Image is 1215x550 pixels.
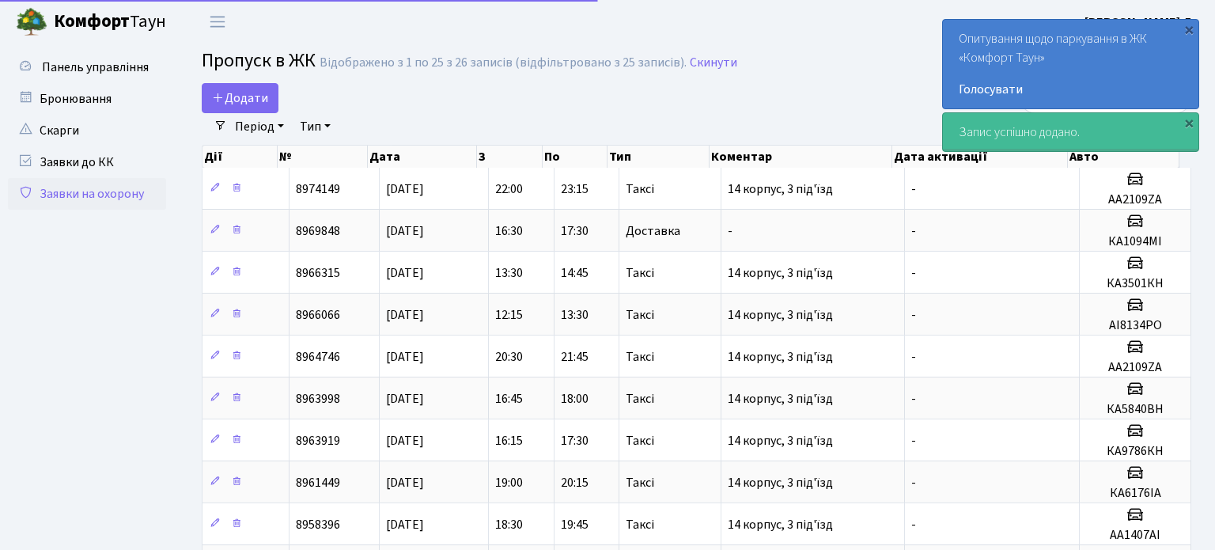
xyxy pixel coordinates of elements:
[495,264,523,282] span: 13:30
[911,348,916,366] span: -
[1181,21,1197,37] div: ×
[8,83,166,115] a: Бронювання
[386,516,424,533] span: [DATE]
[198,9,237,35] button: Переключити навігацію
[959,80,1183,99] a: Голосувати
[278,146,368,168] th: №
[943,113,1198,151] div: Запис успішно додано.
[561,348,589,366] span: 21:45
[8,51,166,83] a: Панель управління
[8,115,166,146] a: Скарги
[561,516,589,533] span: 19:45
[495,390,523,408] span: 16:45
[943,20,1198,108] div: Опитування щодо паркування в ЖК «Комфорт Таун»
[202,47,316,74] span: Пропуск в ЖК
[607,146,709,168] th: Тип
[296,432,340,449] span: 8963919
[296,516,340,533] span: 8958396
[911,390,916,408] span: -
[296,264,340,282] span: 8966315
[386,222,424,240] span: [DATE]
[561,222,589,240] span: 17:30
[728,516,833,533] span: 14 корпус, 3 під'їзд
[626,309,654,321] span: Таксі
[16,6,47,38] img: logo.png
[296,348,340,366] span: 8964746
[386,306,424,324] span: [DATE]
[495,180,523,198] span: 22:00
[911,474,916,491] span: -
[728,348,833,366] span: 14 корпус, 3 під'їзд
[561,474,589,491] span: 20:15
[386,474,424,491] span: [DATE]
[911,180,916,198] span: -
[8,178,166,210] a: Заявки на охорону
[296,306,340,324] span: 8966066
[54,9,130,34] b: Комфорт
[386,264,424,282] span: [DATE]
[1086,486,1184,501] h5: КА6176ІА
[561,390,589,408] span: 18:00
[911,222,916,240] span: -
[495,432,523,449] span: 16:15
[626,476,654,489] span: Таксі
[368,146,478,168] th: Дата
[1084,13,1196,31] b: [PERSON_NAME] Д.
[728,390,833,408] span: 14 корпус, 3 під'їзд
[495,474,523,491] span: 19:00
[561,432,589,449] span: 17:30
[911,432,916,449] span: -
[561,264,589,282] span: 14:45
[728,264,833,282] span: 14 корпус, 3 під'їзд
[296,222,340,240] span: 8969848
[626,267,654,279] span: Таксі
[1086,318,1184,333] h5: АІ8134РО
[728,474,833,491] span: 14 корпус, 3 під'їзд
[229,113,290,140] a: Період
[626,183,654,195] span: Таксі
[728,222,732,240] span: -
[728,306,833,324] span: 14 корпус, 3 під'їзд
[543,146,607,168] th: По
[212,89,268,107] span: Додати
[386,348,424,366] span: [DATE]
[911,516,916,533] span: -
[1084,13,1196,32] a: [PERSON_NAME] Д.
[296,180,340,198] span: 8974149
[8,146,166,178] a: Заявки до КК
[626,393,654,405] span: Таксі
[495,306,523,324] span: 12:15
[386,390,424,408] span: [DATE]
[1086,402,1184,417] h5: КА5840ВН
[1086,234,1184,249] h5: КА1094МІ
[911,306,916,324] span: -
[626,351,654,363] span: Таксі
[386,432,424,449] span: [DATE]
[911,264,916,282] span: -
[1068,146,1179,168] th: Авто
[296,474,340,491] span: 8961449
[728,180,833,198] span: 14 корпус, 3 під'їзд
[690,55,737,70] a: Скинути
[626,434,654,447] span: Таксі
[1086,192,1184,207] h5: АА2109ZA
[710,146,893,168] th: Коментар
[495,222,523,240] span: 16:30
[296,390,340,408] span: 8963998
[202,146,278,168] th: Дії
[42,59,149,76] span: Панель управління
[1086,276,1184,291] h5: КА3501КН
[561,306,589,324] span: 13:30
[54,9,166,36] span: Таун
[320,55,687,70] div: Відображено з 1 по 25 з 26 записів (відфільтровано з 25 записів).
[561,180,589,198] span: 23:15
[1086,444,1184,459] h5: КА9786КН
[1086,528,1184,543] h5: АА1407АІ
[626,225,680,237] span: Доставка
[202,83,278,113] a: Додати
[892,146,1068,168] th: Дата активації
[477,146,542,168] th: З
[728,432,833,449] span: 14 корпус, 3 під'їзд
[293,113,337,140] a: Тип
[386,180,424,198] span: [DATE]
